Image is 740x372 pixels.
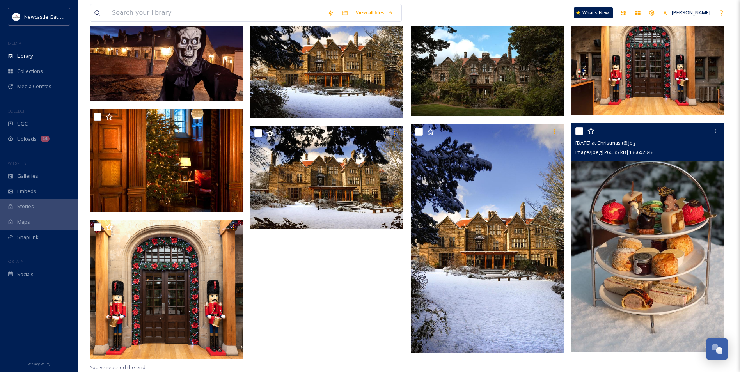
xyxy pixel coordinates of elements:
img: Halloween at Christmas (9).jpg [90,14,244,101]
a: Privacy Policy [28,359,50,368]
span: Collections [17,67,43,75]
button: Open Chat [706,338,728,360]
span: Privacy Policy [28,361,50,367]
span: [PERSON_NAME] [672,9,710,16]
span: Media Centres [17,83,51,90]
span: Socials [17,271,34,278]
a: [PERSON_NAME] [659,5,714,20]
span: UGC [17,120,28,128]
img: Halloween at Christmas (6).jpg [571,123,724,352]
span: Maps [17,218,30,226]
a: View all files [352,5,398,20]
img: Halloween at Christmas (10).jpg [411,124,564,353]
span: Stories [17,203,34,210]
span: SOCIALS [8,259,23,264]
span: Newcastle Gateshead Initiative [24,13,96,20]
img: Halloween at Christmas (5).jpg [571,13,724,115]
span: Galleries [17,172,38,180]
img: Halloween at Christmas .jpg [90,109,244,212]
span: Library [17,52,33,60]
img: Halloween at Christmas (3).jpg [250,14,405,118]
span: Uploads [17,135,37,143]
span: [DATE] at Christmas (6).jpg [575,139,635,146]
span: image/jpeg | 260.35 kB | 1366 x 2048 [575,149,653,156]
a: What's New [574,7,613,18]
img: Halloween at Christmas (12).jpg [250,126,405,229]
div: 14 [41,136,50,142]
input: Search your library [108,4,324,21]
img: Halloween at Christmas (11).png [90,220,244,359]
span: SnapLink [17,234,39,241]
span: MEDIA [8,40,21,46]
span: You've reached the end [90,364,146,371]
span: COLLECT [8,108,25,114]
span: Embeds [17,188,36,195]
span: WIDGETS [8,160,26,166]
img: DqD9wEUd_400x400.jpg [12,13,20,21]
img: Halloween at Christmas (2).jpg [411,14,564,116]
